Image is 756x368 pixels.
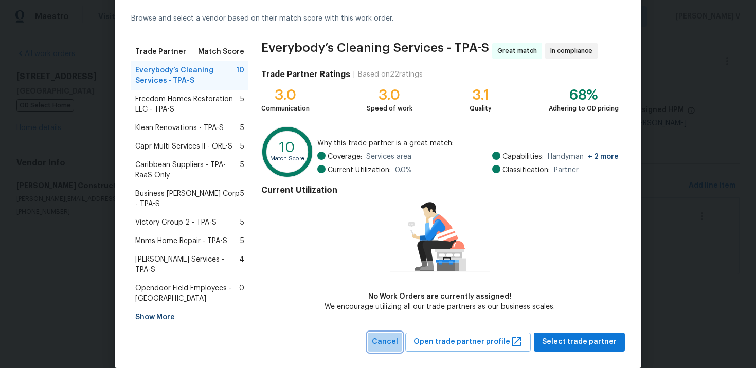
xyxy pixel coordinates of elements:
[236,65,244,86] span: 10
[325,291,555,302] div: No Work Orders are currently assigned!
[548,152,619,162] span: Handyman
[328,152,362,162] span: Coverage:
[405,333,531,352] button: Open trade partner profile
[470,90,492,100] div: 3.1
[368,333,402,352] button: Cancel
[135,189,240,209] span: Business [PERSON_NAME] Corp - TPA-S
[240,217,244,228] span: 5
[372,336,398,348] span: Cancel
[367,103,412,114] div: Speed of work
[279,140,295,155] text: 10
[240,123,244,133] span: 5
[135,254,239,275] span: [PERSON_NAME] Services - TPA-S
[135,123,224,133] span: Klean Renovations - TPA-S
[358,69,423,80] div: Based on 22 ratings
[367,90,412,100] div: 3.0
[549,103,619,114] div: Adhering to OD pricing
[470,103,492,114] div: Quality
[534,333,625,352] button: Select trade partner
[261,103,310,114] div: Communication
[261,90,310,100] div: 3.0
[135,236,227,246] span: Mnms Home Repair - TPA-S
[135,47,186,57] span: Trade Partner
[317,138,619,149] span: Why this trade partner is a great match:
[328,165,391,175] span: Current Utilization:
[502,152,544,162] span: Capabilities:
[325,302,555,312] div: We encourage utilizing all our trade partners as our business scales.
[239,254,244,275] span: 4
[261,43,489,59] span: Everybody’s Cleaning Services - TPA-S
[240,160,244,180] span: 5
[198,47,244,57] span: Match Score
[240,236,244,246] span: 5
[135,283,239,304] span: Opendoor Field Employees - [GEOGRAPHIC_DATA]
[135,217,217,228] span: Victory Group 2 - TPA-S
[413,336,523,348] span: Open trade partner profile
[366,152,411,162] span: Services area
[550,46,597,56] span: In compliance
[131,308,248,326] div: Show More
[261,185,619,195] h4: Current Utilization
[502,165,550,175] span: Classification:
[135,94,240,115] span: Freedom Homes Restoration LLC - TPA-S
[240,141,244,152] span: 5
[350,69,358,80] div: |
[240,189,244,209] span: 5
[239,283,244,304] span: 0
[135,160,240,180] span: Caribbean Suppliers - TPA-RaaS Only
[131,1,625,36] div: Browse and select a vendor based on their match score with this work order.
[554,165,579,175] span: Partner
[542,336,617,348] span: Select trade partner
[240,94,244,115] span: 5
[135,65,236,86] span: Everybody’s Cleaning Services - TPA-S
[261,69,350,80] h4: Trade Partner Ratings
[588,153,619,160] span: + 2 more
[549,90,619,100] div: 68%
[135,141,232,152] span: Capr Multi Services ll - ORL-S
[270,156,304,161] text: Match Score
[497,46,541,56] span: Great match
[395,165,412,175] span: 0.0 %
